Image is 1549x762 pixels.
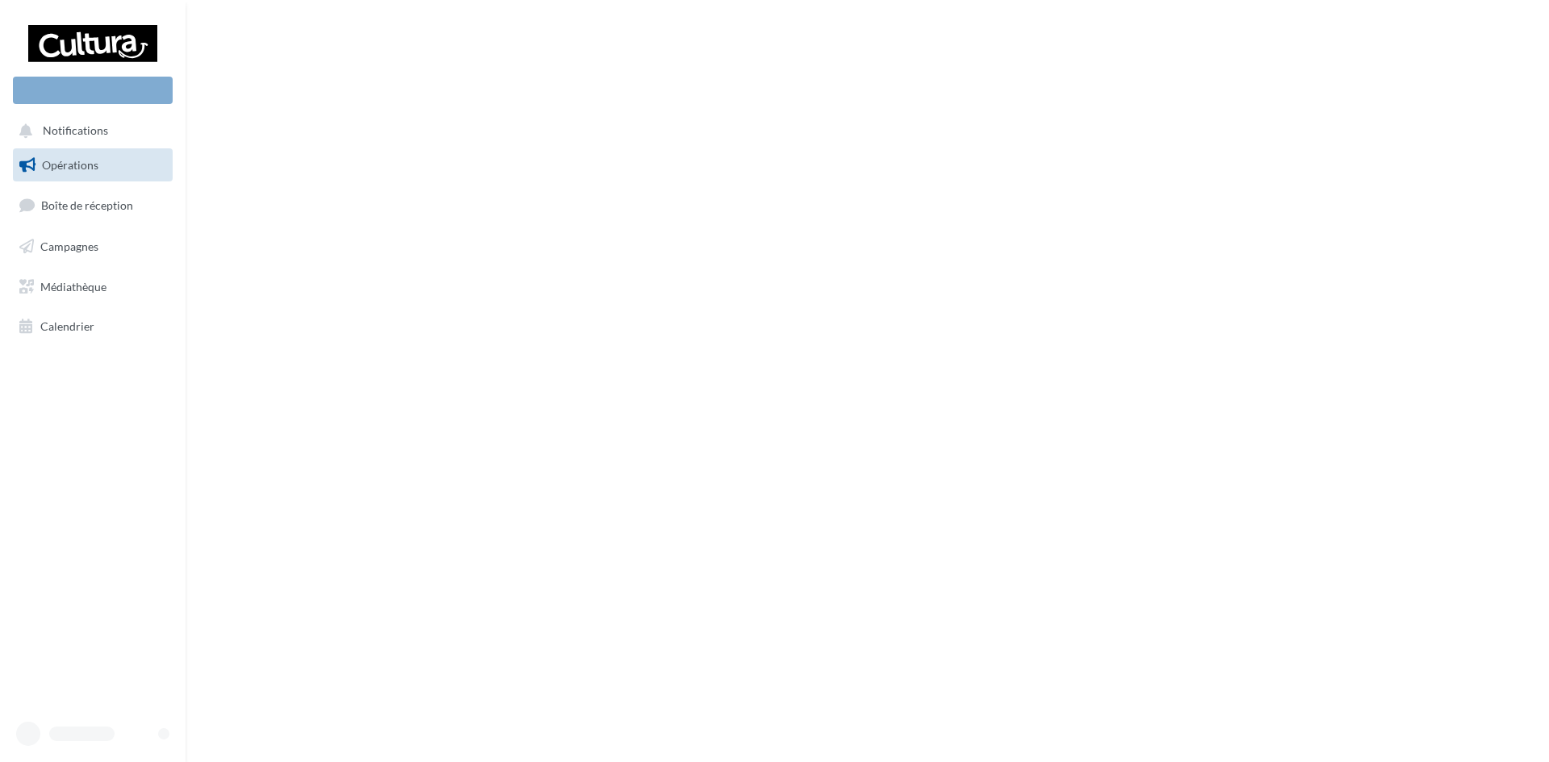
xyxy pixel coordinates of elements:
span: Campagnes [40,239,98,253]
a: Calendrier [10,310,176,344]
a: Boîte de réception [10,188,176,223]
span: Boîte de réception [41,198,133,212]
span: Médiathèque [40,279,106,293]
span: Notifications [43,124,108,138]
span: Calendrier [40,319,94,333]
div: Nouvelle campagne [13,77,173,104]
a: Opérations [10,148,176,182]
a: Médiathèque [10,270,176,304]
a: Campagnes [10,230,176,264]
span: Opérations [42,158,98,172]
